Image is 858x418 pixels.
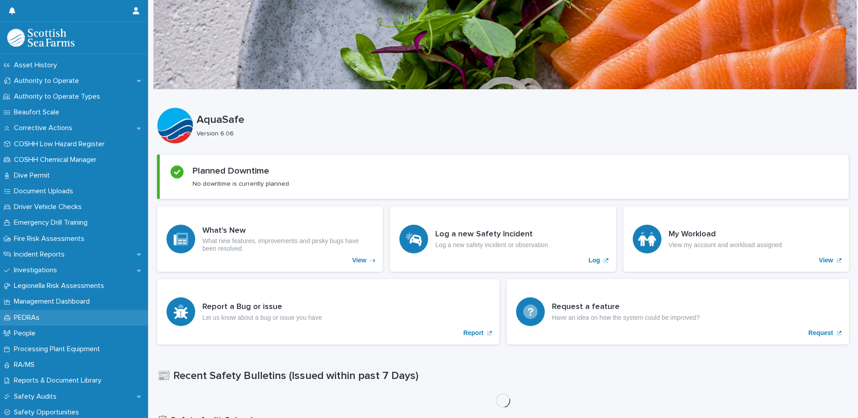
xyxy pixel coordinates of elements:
[10,124,79,132] p: Corrective Actions
[193,165,269,176] h2: Planned Downtime
[202,237,373,253] p: What new features, improvements and pesky bugs have been resolved
[10,392,64,401] p: Safety Audits
[10,266,64,274] p: Investigations
[197,130,842,138] p: Version 6.06
[10,361,42,369] p: RA/MS
[435,230,548,239] h3: Log a new Safety Incident
[193,180,289,188] p: No downtime is currently planned
[157,279,499,344] a: Report
[819,257,833,264] p: View
[10,282,111,290] p: Legionella Risk Assessments
[390,206,616,272] a: Log
[507,279,849,344] a: Request
[157,206,383,272] a: View
[10,108,66,117] p: Beaufort Scale
[435,241,548,249] p: Log a new safety incident or observation
[10,297,97,306] p: Management Dashboard
[10,171,57,180] p: Dive Permit
[202,314,322,322] p: Let us know about a bug or issue you have
[552,302,700,312] h3: Request a feature
[10,187,80,196] p: Document Uploads
[157,370,849,383] h1: 📰 Recent Safety Bulletins (Issued within past 7 Days)
[10,140,112,148] p: COSHH Low Hazard Register
[197,113,845,126] p: AquaSafe
[669,241,782,249] p: View my account and workload assigned
[10,408,86,417] p: Safety Opportunities
[10,250,72,259] p: Incident Reports
[10,203,89,211] p: Driver Vehicle Checks
[10,218,95,227] p: Emergency Drill Training
[7,29,74,47] img: bPIBxiqnSb2ggTQWdOVV
[463,329,483,337] p: Report
[202,302,322,312] h3: Report a Bug or issue
[202,226,373,236] h3: What's New
[589,257,600,264] p: Log
[808,329,833,337] p: Request
[10,313,47,322] p: PEDRAs
[10,345,107,353] p: Processing Plant Equipment
[669,230,782,239] h3: My Workload
[10,77,86,85] p: Authority to Operate
[552,314,700,322] p: Have an idea on how the system could be improved?
[352,257,367,264] p: View
[10,61,64,70] p: Asset History
[10,235,92,243] p: Fire Risk Assessments
[10,92,107,101] p: Authority to Operate Types
[10,329,43,338] p: People
[623,206,849,272] a: View
[10,376,109,385] p: Reports & Document Library
[10,156,104,164] p: COSHH Chemical Manager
